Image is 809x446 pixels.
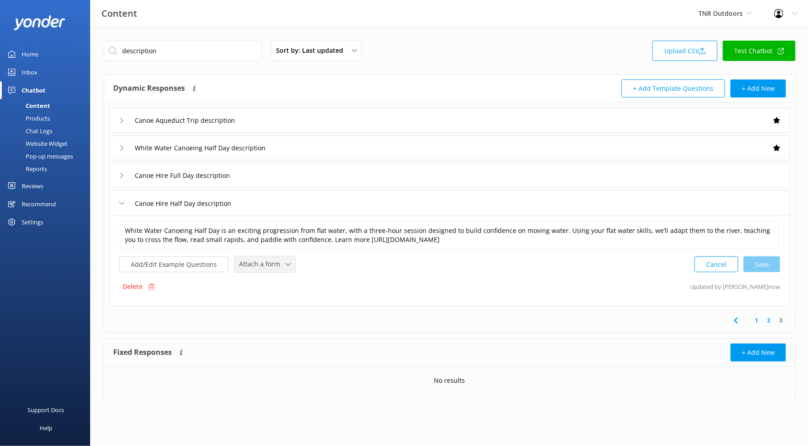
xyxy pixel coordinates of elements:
a: 1 [750,316,763,325]
button: Cancel [694,256,738,272]
div: Home [22,45,38,63]
div: Chat Logs [5,125,52,137]
button: + Add New [731,79,786,98]
a: Upload CSV [653,41,717,61]
a: Content [5,99,90,112]
div: Recommend [22,195,56,213]
div: Pop-up messages [5,150,73,163]
div: Reviews [22,177,43,195]
div: Content [5,99,50,112]
div: Website Widget [5,137,68,150]
p: No results [434,376,465,386]
a: 3 [775,316,787,325]
h3: Content [101,6,137,21]
p: Updated by [PERSON_NAME] now [690,278,780,295]
button: + Add New [731,344,786,362]
button: Add/Edit Example Questions [119,256,229,272]
a: Reports [5,163,90,175]
a: Chat Logs [5,125,90,137]
h4: Fixed Responses [113,344,172,362]
div: Help [40,419,52,437]
div: Reports [5,163,47,175]
img: yonder-white-logo.png [14,15,65,30]
a: Website Widget [5,137,90,150]
div: Settings [22,213,43,231]
h4: Dynamic Responses [113,79,185,98]
a: 2 [763,316,775,325]
span: Attach a form [239,259,285,269]
div: Chatbot [22,81,46,99]
div: Inbox [22,63,37,81]
div: Products [5,112,50,125]
input: Search all Chatbot Content [104,41,262,61]
a: Test Chatbot [723,41,795,61]
a: Pop-up messages [5,150,90,163]
span: Sort by: Last updated [276,46,349,56]
a: Products [5,112,90,125]
button: + Add Template Questions [621,79,725,98]
span: TNR Outdoors [699,9,743,18]
p: Delete [123,282,142,292]
textarea: White Water Canoeing Half Day is an exciting progression from flat water, with a three-hour sessi... [120,221,779,250]
div: Support Docs [28,401,64,419]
